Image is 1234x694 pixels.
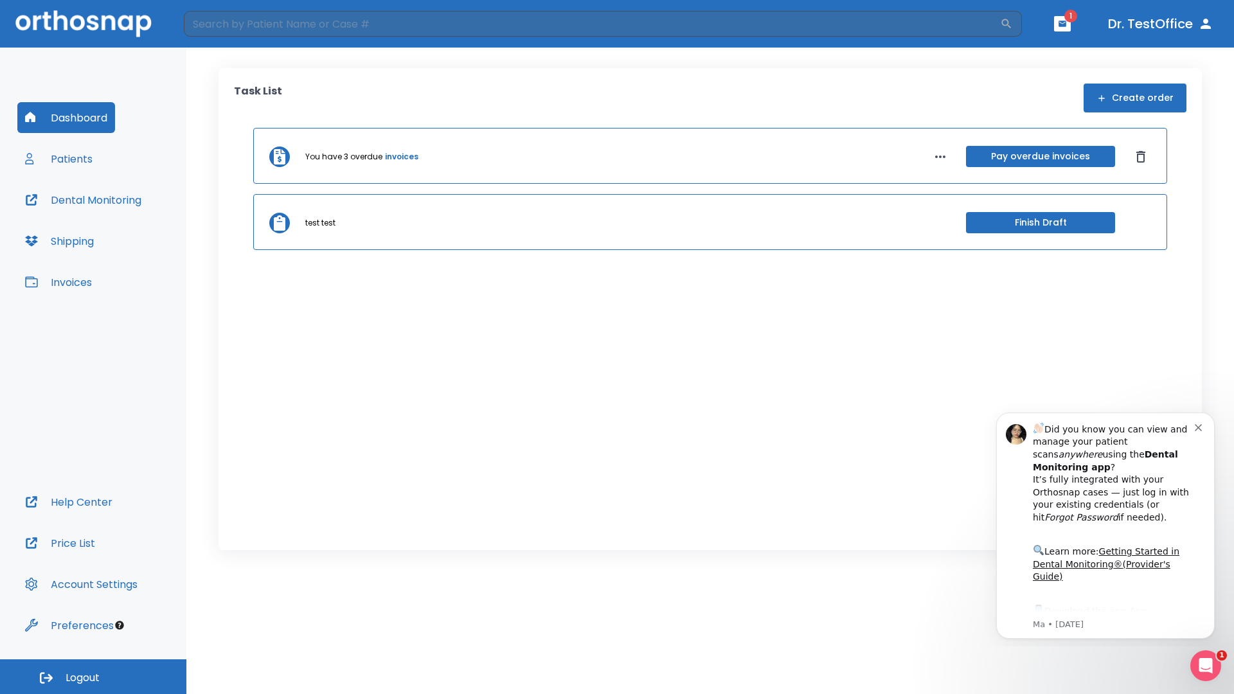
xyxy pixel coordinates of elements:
[15,10,152,37] img: Orthosnap
[977,401,1234,646] iframe: Intercom notifications message
[1217,650,1227,661] span: 1
[56,218,218,229] p: Message from Ma, sent 5w ago
[17,184,149,215] button: Dental Monitoring
[17,569,145,600] button: Account Settings
[234,84,282,112] p: Task List
[17,610,121,641] button: Preferences
[305,217,335,229] p: test test
[17,143,100,174] button: Patients
[17,528,103,558] button: Price List
[305,151,382,163] p: You have 3 overdue
[1131,147,1151,167] button: Dismiss
[385,151,418,163] a: invoices
[17,267,100,298] button: Invoices
[17,102,115,133] button: Dashboard
[1064,10,1077,22] span: 1
[966,146,1115,167] button: Pay overdue invoices
[966,212,1115,233] button: Finish Draft
[184,11,1000,37] input: Search by Patient Name or Case #
[218,20,228,30] button: Dismiss notification
[1190,650,1221,681] iframe: Intercom live chat
[1084,84,1186,112] button: Create order
[17,486,120,517] button: Help Center
[56,202,218,267] div: Download the app: | ​ Let us know if you need help getting started!
[56,205,170,228] a: App Store
[114,619,125,631] div: Tooltip anchor
[17,226,102,256] button: Shipping
[1103,12,1219,35] button: Dr. TestOffice
[66,671,100,685] span: Logout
